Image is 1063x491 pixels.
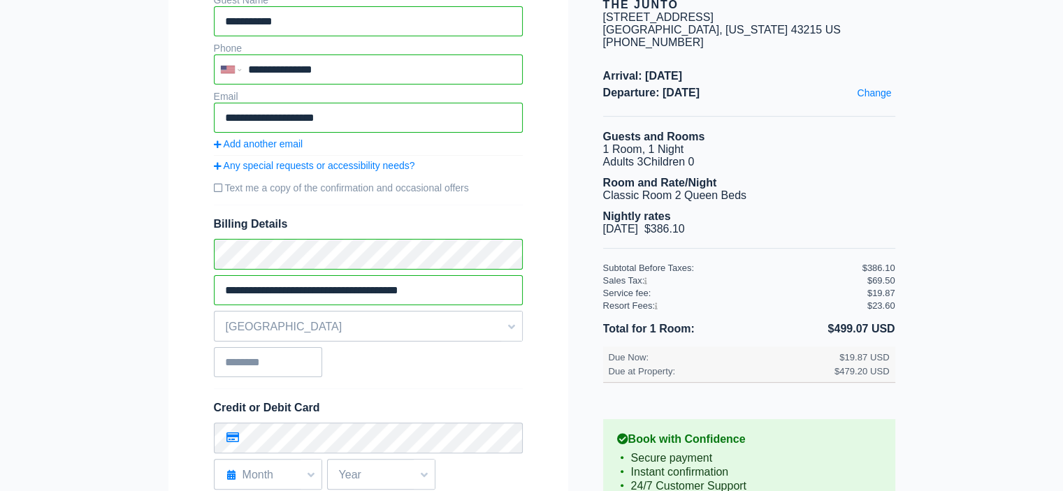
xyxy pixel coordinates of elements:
li: Classic Room 2 Queen Beds [603,189,895,202]
b: Room and Rate/Night [603,177,717,189]
b: Book with Confidence [617,433,881,446]
div: $23.60 [867,300,895,311]
div: Resort Fees: [603,300,862,311]
a: Add another email [214,138,523,149]
div: [STREET_ADDRESS] [603,11,714,24]
span: 43215 [791,24,823,36]
span: [GEOGRAPHIC_DATA] [215,315,522,339]
div: Due Now: [609,352,834,362]
div: $69.50 [867,275,895,286]
span: [GEOGRAPHIC_DATA], [603,24,723,36]
div: $386.10 [862,263,895,273]
label: Phone [214,43,242,54]
div: Service fee: [603,288,862,298]
b: Nightly rates [603,210,671,222]
span: Billing Details [214,218,523,230]
li: Secure payment [617,451,881,465]
li: $499.07 USD [749,320,895,338]
li: Total for 1 Room: [603,320,749,338]
li: Instant confirmation [617,465,881,479]
li: Adults 3 [603,156,895,168]
div: $19.87 USD [839,352,889,362]
div: Subtotal Before Taxes: [603,263,862,273]
a: Change [853,84,895,102]
span: Year [328,463,435,487]
div: United States: +1 [215,56,245,83]
div: Due at Property: [609,366,834,376]
div: $479.20 USD [834,366,890,376]
div: Sales Tax: [603,275,862,286]
span: [DATE] $386.10 [603,223,685,235]
b: Guests and Rooms [603,131,705,142]
span: Departure: [DATE] [603,87,895,99]
span: [US_STATE] [725,24,788,36]
label: Email [214,91,238,102]
span: US [825,24,841,36]
li: 1 Room, 1 Night [603,143,895,156]
span: Month [215,463,321,487]
span: Credit or Debit Card [214,402,320,413]
label: Text me a copy of the confirmation and occasional offers [214,177,523,199]
div: $19.87 [867,288,895,298]
div: [PHONE_NUMBER] [603,36,895,49]
a: Any special requests or accessibility needs? [214,160,523,171]
span: Children 0 [643,156,694,168]
span: Arrival: [DATE] [603,70,895,82]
